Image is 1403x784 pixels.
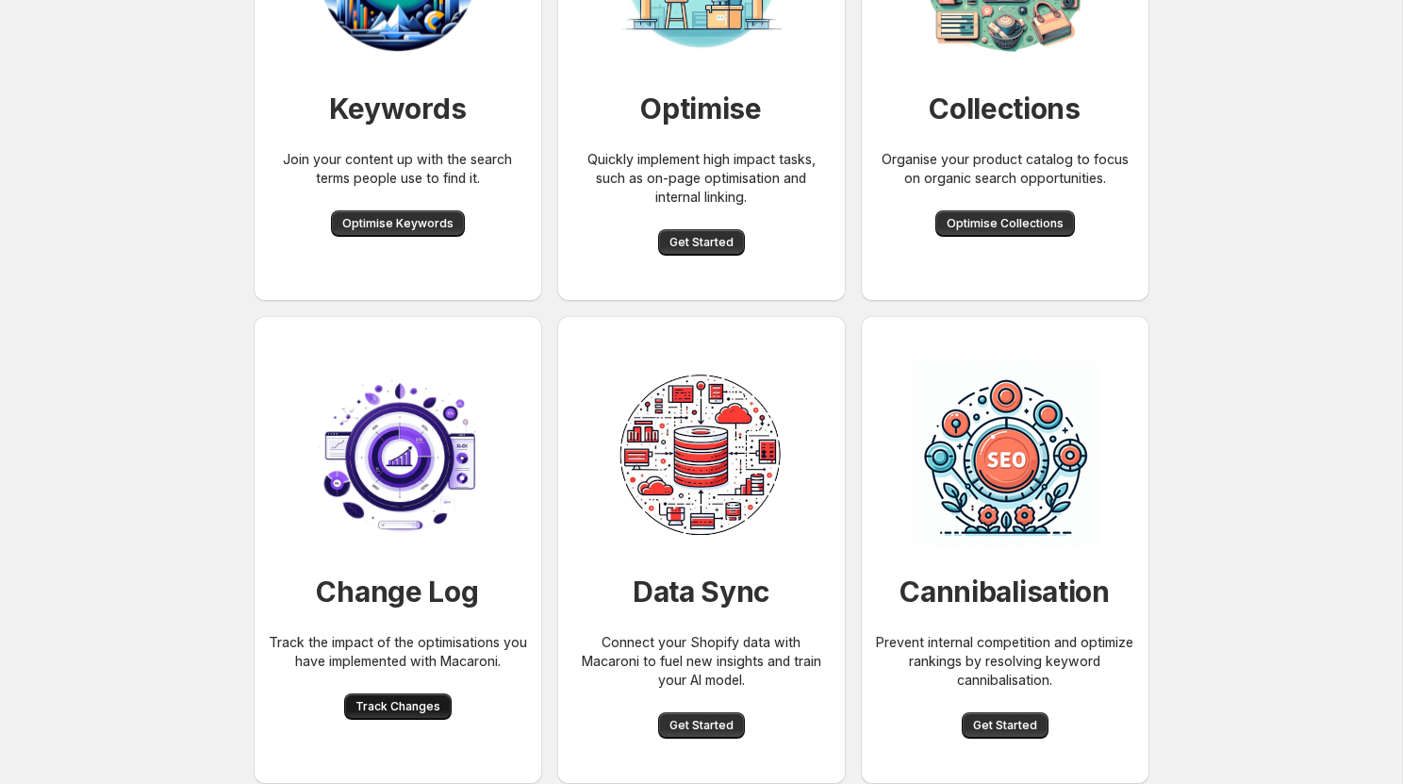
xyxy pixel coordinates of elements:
[962,712,1048,739] button: Get Started
[900,573,1110,610] h1: Cannibalisation
[947,216,1064,231] span: Optimise Collections
[973,718,1037,733] span: Get Started
[344,693,452,720] button: Track Changes
[355,699,440,714] span: Track Changes
[572,633,831,690] p: Connect your Shopify data with Macaroni to fuel new insights and train your AI model.
[269,633,527,671] p: Track the impact of the optimisations you have implemented with Macaroni.
[669,235,734,250] span: Get Started
[658,229,745,256] button: Get Started
[342,216,454,231] span: Optimise Keywords
[929,90,1081,127] h1: Collections
[304,361,492,550] img: Change log to view optimisations
[669,718,734,733] span: Get Started
[269,150,527,188] p: Join your content up with the search terms people use to find it.
[316,573,478,610] h1: Change Log
[876,633,1134,690] p: Prevent internal competition and optimize rankings by resolving keyword cannibalisation.
[935,210,1075,237] button: Optimise Collections
[331,210,465,237] button: Optimise Keywords
[640,90,762,127] h1: Optimise
[329,90,467,127] h1: Keywords
[876,150,1134,188] p: Organise your product catalog to focus on organic search opportunities.
[572,150,831,207] p: Quickly implement high impact tasks, such as on-page optimisation and internal linking.
[607,361,796,550] img: Data sycning from Shopify
[911,361,1099,550] img: Cannibalisation for SEO of collections
[633,573,769,610] h1: Data Sync
[658,712,745,739] button: Get Started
